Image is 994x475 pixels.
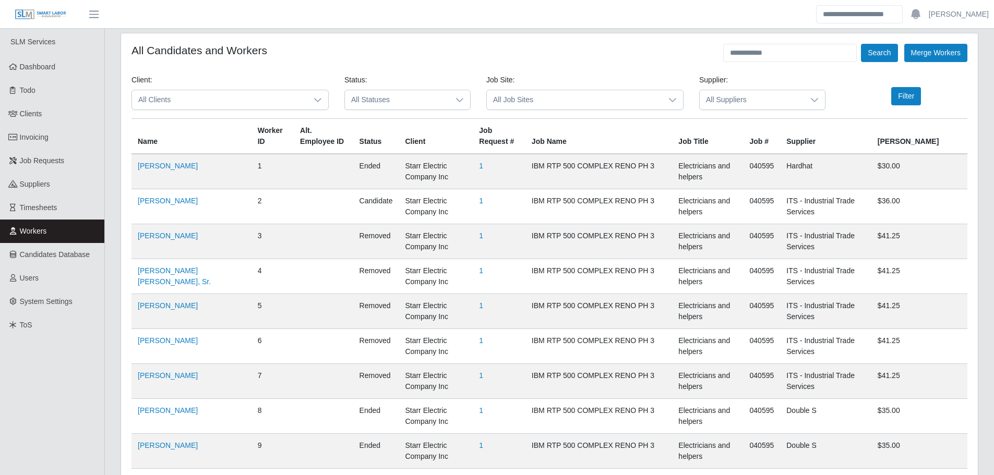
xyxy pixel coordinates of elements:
[399,294,473,329] td: Starr Electric Company Inc
[479,301,483,310] a: 1
[294,119,353,154] th: Alt. Employee ID
[131,75,152,86] label: Client:
[672,119,743,154] th: Job Title
[15,9,67,20] img: SLM Logo
[871,364,967,399] td: $41.25
[929,9,989,20] a: [PERSON_NAME]
[20,156,65,165] span: Job Requests
[479,266,483,275] a: 1
[744,329,781,364] td: 040595
[399,119,473,154] th: Client
[399,399,473,434] td: Starr Electric Company Inc
[744,399,781,434] td: 040595
[871,259,967,294] td: $41.25
[525,189,673,224] td: IBM RTP 500 COMPLEX RENO PH 3
[479,406,483,415] a: 1
[780,434,871,469] td: Double S
[132,90,307,109] span: All Clients
[744,154,781,189] td: 040595
[672,224,743,259] td: Electricians and helpers
[399,329,473,364] td: Starr Electric Company Inc
[744,294,781,329] td: 040595
[138,406,198,415] a: [PERSON_NAME]
[744,189,781,224] td: 040595
[871,154,967,189] td: $30.00
[891,87,921,105] button: Filter
[672,189,743,224] td: Electricians and helpers
[345,90,449,109] span: All Statuses
[252,364,294,399] td: 7
[744,119,781,154] th: Job #
[138,162,198,170] a: [PERSON_NAME]
[780,119,871,154] th: Supplier
[479,371,483,380] a: 1
[744,224,781,259] td: 040595
[672,399,743,434] td: Electricians and helpers
[344,75,367,86] label: Status:
[525,399,673,434] td: IBM RTP 500 COMPLEX RENO PH 3
[487,90,662,109] span: All Job Sites
[20,227,47,235] span: Workers
[353,329,399,364] td: removed
[780,224,871,259] td: ITS - Industrial Trade Services
[138,197,198,205] a: [PERSON_NAME]
[399,364,473,399] td: Starr Electric Company Inc
[744,434,781,469] td: 040595
[10,38,55,46] span: SLM Services
[20,133,49,141] span: Invoicing
[672,329,743,364] td: Electricians and helpers
[131,44,267,57] h4: All Candidates and Workers
[473,119,525,154] th: Job Request #
[252,329,294,364] td: 6
[138,232,198,240] a: [PERSON_NAME]
[744,259,781,294] td: 040595
[399,434,473,469] td: Starr Electric Company Inc
[353,434,399,469] td: ended
[252,224,294,259] td: 3
[399,259,473,294] td: Starr Electric Company Inc
[20,63,56,71] span: Dashboard
[744,364,781,399] td: 040595
[399,154,473,189] td: Starr Electric Company Inc
[479,232,483,240] a: 1
[353,224,399,259] td: removed
[525,329,673,364] td: IBM RTP 500 COMPLEX RENO PH 3
[252,154,294,189] td: 1
[353,294,399,329] td: removed
[672,154,743,189] td: Electricians and helpers
[479,162,483,170] a: 1
[871,119,967,154] th: [PERSON_NAME]
[780,364,871,399] td: ITS - Industrial Trade Services
[525,119,673,154] th: Job Name
[252,119,294,154] th: Worker ID
[138,266,211,286] a: [PERSON_NAME] [PERSON_NAME], Sr.
[871,434,967,469] td: $35.00
[780,189,871,224] td: ITS - Industrial Trade Services
[138,336,198,345] a: [PERSON_NAME]
[699,75,728,86] label: Supplier:
[780,399,871,434] td: Double S
[525,294,673,329] td: IBM RTP 500 COMPLEX RENO PH 3
[20,297,73,306] span: System Settings
[525,434,673,469] td: IBM RTP 500 COMPLEX RENO PH 3
[20,180,50,188] span: Suppliers
[353,364,399,399] td: removed
[816,5,903,23] input: Search
[138,371,198,380] a: [PERSON_NAME]
[20,109,42,118] span: Clients
[525,259,673,294] td: IBM RTP 500 COMPLEX RENO PH 3
[353,399,399,434] td: ended
[871,224,967,259] td: $41.25
[871,294,967,329] td: $41.25
[353,259,399,294] td: removed
[525,154,673,189] td: IBM RTP 500 COMPLEX RENO PH 3
[20,203,57,212] span: Timesheets
[525,224,673,259] td: IBM RTP 500 COMPLEX RENO PH 3
[479,197,483,205] a: 1
[353,189,399,224] td: candidate
[252,189,294,224] td: 2
[672,259,743,294] td: Electricians and helpers
[871,189,967,224] td: $36.00
[486,75,514,86] label: Job Site:
[353,154,399,189] td: ended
